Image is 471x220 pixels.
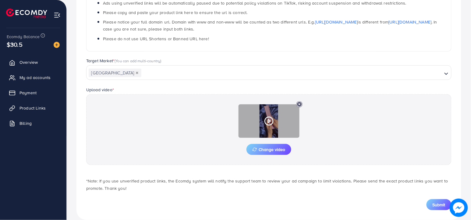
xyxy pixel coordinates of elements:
span: $30.5 [7,40,23,49]
label: Upload video [86,87,114,93]
span: [GEOGRAPHIC_DATA] [89,69,141,77]
a: [URL][DOMAIN_NAME] [315,19,358,25]
span: Overview [19,59,38,65]
a: Overview [5,56,62,68]
span: Please notice your full domain url. Domain with www and non-www will be counted as two different ... [103,19,437,32]
img: image [450,199,468,217]
button: Deselect Pakistan [136,71,139,74]
p: *Note: If you use unverified product links, the Ecomdy system will notify the support team to rev... [86,177,452,192]
div: Search for option [86,65,452,80]
span: Ecomdy Balance [7,34,40,40]
label: Target Market [86,58,161,64]
button: Submit [427,199,452,210]
span: Please do not use URL Shortens or Banned URL here! [103,36,209,42]
a: Billing [5,117,62,129]
input: Search for option [142,68,442,78]
a: Product Links [5,102,62,114]
a: [URL][DOMAIN_NAME] [389,19,432,25]
span: Please copy and paste your product link here to ensure the url is correct. [103,9,248,16]
span: Change video [253,147,285,152]
button: Change video [246,144,291,155]
span: Billing [19,120,32,126]
img: logo [6,9,47,18]
a: Payment [5,87,62,99]
a: My ad accounts [5,71,62,84]
span: Payment [19,90,37,96]
span: (You can add multi-country) [115,58,161,63]
img: image [54,42,60,48]
span: Product Links [19,105,46,111]
img: menu [54,12,61,19]
span: My ad accounts [19,74,51,81]
span: Submit [433,202,445,208]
